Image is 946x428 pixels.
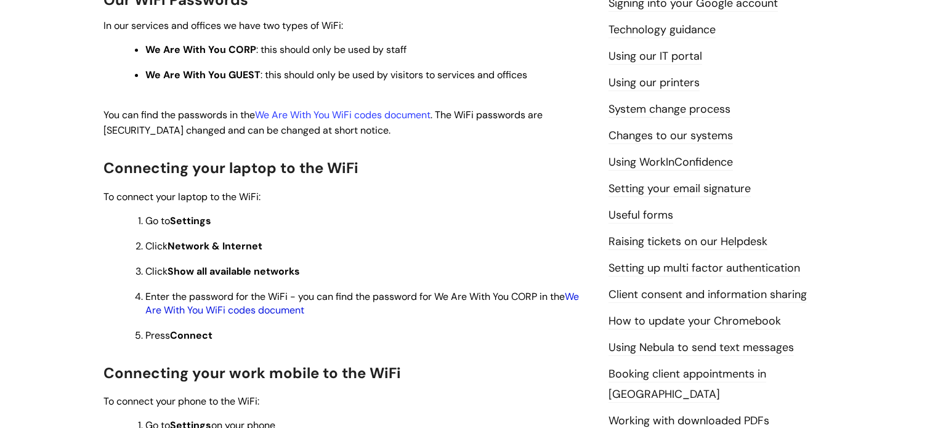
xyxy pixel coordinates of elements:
[145,329,212,342] span: Press
[608,128,733,144] a: Changes to our systems
[145,68,261,81] strong: We Are With You GUEST
[608,75,700,91] a: Using our printers
[103,395,259,408] span: To connect your phone to the WiFi:
[168,265,300,278] strong: Show all available networks
[608,49,702,65] a: Using our IT portal
[255,108,431,121] a: We Are With You WiFi codes document
[103,190,261,203] span: To connect your laptop to the WiFi:
[608,181,751,197] a: Setting your email signature
[103,108,543,137] span: You can find the passwords in the . The WiFi passwords are [SECURITY_DATA] changed and can be cha...
[145,290,579,317] span: Enter the password for the WiFi - you can find the password for We Are With You CORP in the
[145,68,527,81] span: : this should only be used by visitors to services and offices
[608,340,794,356] a: Using Nebula to send text messages
[145,265,300,278] span: Click
[103,158,358,177] span: Connecting your laptop to the WiFi
[608,102,730,118] a: System change process
[170,329,212,342] strong: Connect
[145,214,211,227] span: Go to
[170,214,211,227] strong: Settings
[168,240,262,252] strong: Network & Internet
[145,43,406,56] span: : this should only be used by staff
[145,290,579,317] a: We Are With You WiFi codes document
[608,287,807,303] a: Client consent and information sharing
[608,313,781,329] a: How to update your Chromebook
[608,22,716,38] a: Technology guidance
[103,363,401,382] span: Connecting your work mobile to the WiFi
[145,240,262,252] span: Click
[608,366,766,402] a: Booking client appointments in [GEOGRAPHIC_DATA]
[145,43,256,56] strong: We Are With You CORP
[608,234,767,250] a: Raising tickets on our Helpdesk
[608,155,733,171] a: Using WorkInConfidence
[608,208,673,224] a: Useful forms
[608,260,800,277] a: Setting up multi factor authentication
[103,19,343,32] span: In our services and offices we have two types of WiFi:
